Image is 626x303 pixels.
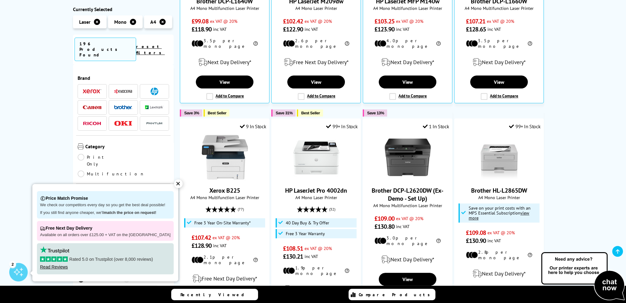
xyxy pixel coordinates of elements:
[466,237,486,245] span: £130.90
[192,38,258,49] li: 3.5p per mono page
[145,104,164,111] a: Lexmark
[212,235,240,240] span: ex VAT @ 20%
[183,54,266,71] div: modal_delivery
[78,75,169,81] span: Brand
[458,54,540,71] div: modal_delivery
[180,292,250,297] span: Recently Viewed
[40,232,171,238] p: Available on all orders over £125.00 + VAT on the [GEOGRAPHIC_DATA]
[213,243,227,248] span: inc VAT
[293,134,339,180] img: HP LaserJet Pro 4002dn
[114,120,132,127] a: OKI
[85,143,169,151] span: Category
[396,223,410,229] span: inc VAT
[275,54,357,71] div: modal_delivery
[374,215,394,223] span: £109.00
[385,175,431,182] a: Brother DCP-L2620DW (Ex-Demo - Set Up)
[184,111,199,115] span: Save 3%
[145,120,164,127] img: Pantum
[466,249,532,260] li: 2.8p per mono page
[151,88,158,95] img: HP
[202,175,248,182] a: Xerox B225
[359,292,433,297] span: Compare Products
[366,5,449,11] span: A4 Mono Multifunction Laser Printer
[40,256,68,262] img: stars-5.svg
[283,252,303,260] span: £130.21
[40,224,171,232] p: Free Next Day Delivery
[509,123,540,129] div: 99+ In Stock
[202,134,248,180] img: Xerox B225
[171,289,258,300] a: Recently Viewed
[283,265,349,276] li: 1.9p per mono page
[238,203,244,215] span: (77)
[458,265,540,282] div: modal_delivery
[487,230,515,235] span: ex VAT @ 20%
[114,104,132,111] a: Brother
[305,245,332,251] span: ex VAT @ 20%
[487,238,501,244] span: inc VAT
[366,203,449,208] span: A4 Mono Multifunction Laser Printer
[367,111,384,115] span: Save 13%
[210,18,237,24] span: ex VAT @ 20%
[78,143,84,149] img: Category
[83,104,101,111] a: Canon
[75,38,136,61] span: 196 Products Found
[471,186,527,194] a: Brother HL-L2865DW
[192,17,208,25] span: £99.08
[366,54,449,71] div: modal_delivery
[385,134,431,180] img: Brother DCP-L2620DW (Ex-Demo - Set Up)
[276,111,293,115] span: Save 31%
[326,123,357,129] div: 99+ In Stock
[174,179,183,188] div: ✕
[194,220,251,225] span: Free 3 Year On-Site Warranty*
[396,26,410,32] span: inc VAT
[305,18,332,24] span: ex VAT @ 20%
[104,210,156,215] strong: match the price on request!
[145,106,164,109] img: Lexmark
[469,210,529,221] u: view more
[114,19,127,25] span: Mono
[136,44,165,55] a: reset filters
[40,246,69,253] img: trustpilot rating
[206,93,244,100] label: Add to Compare
[422,123,449,129] div: 1 In Stock
[208,111,227,115] span: Best Seller
[487,18,514,24] span: ex VAT @ 20%
[349,289,435,300] a: Compare Products
[305,26,318,32] span: inc VAT
[396,215,423,221] span: ex VAT @ 20%
[301,111,320,115] span: Best Seller
[114,121,132,126] img: OKI
[283,25,303,33] span: £122.90
[192,25,212,33] span: £118.90
[305,253,318,259] span: inc VAT
[374,25,394,33] span: £123.90
[114,89,132,94] img: Kyocera
[329,203,335,215] span: (32)
[275,194,357,200] span: A4 Mono Laser Printer
[283,38,349,49] li: 2.6p per mono page
[83,120,101,127] a: Ricoh
[78,154,123,167] a: Print Only
[40,194,171,203] p: Price Match Promise
[297,109,323,117] button: Best Seller
[73,6,174,12] div: Currently Selected
[213,26,227,32] span: inc VAT
[287,76,345,88] a: View
[476,175,522,182] a: Brother HL-L2865DW
[374,223,394,231] span: £130.80
[285,186,347,194] a: HP LaserJet Pro 4002dn
[192,254,258,265] li: 2.1p per mono page
[458,194,540,200] span: A4 Mono Laser Printer
[389,93,427,100] label: Add to Compare
[183,5,266,11] span: A4 Mono Multifunction Laser Printer
[374,17,394,25] span: £103.25
[396,18,423,24] span: ex VAT @ 20%
[83,122,101,125] img: Ricoh
[379,273,436,286] a: View
[466,17,485,25] span: £107.21
[366,251,449,268] div: modal_delivery
[271,109,296,117] button: Save 31%
[192,242,212,250] span: £128.90
[40,210,171,215] p: If you still find anyone cheaper, we'll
